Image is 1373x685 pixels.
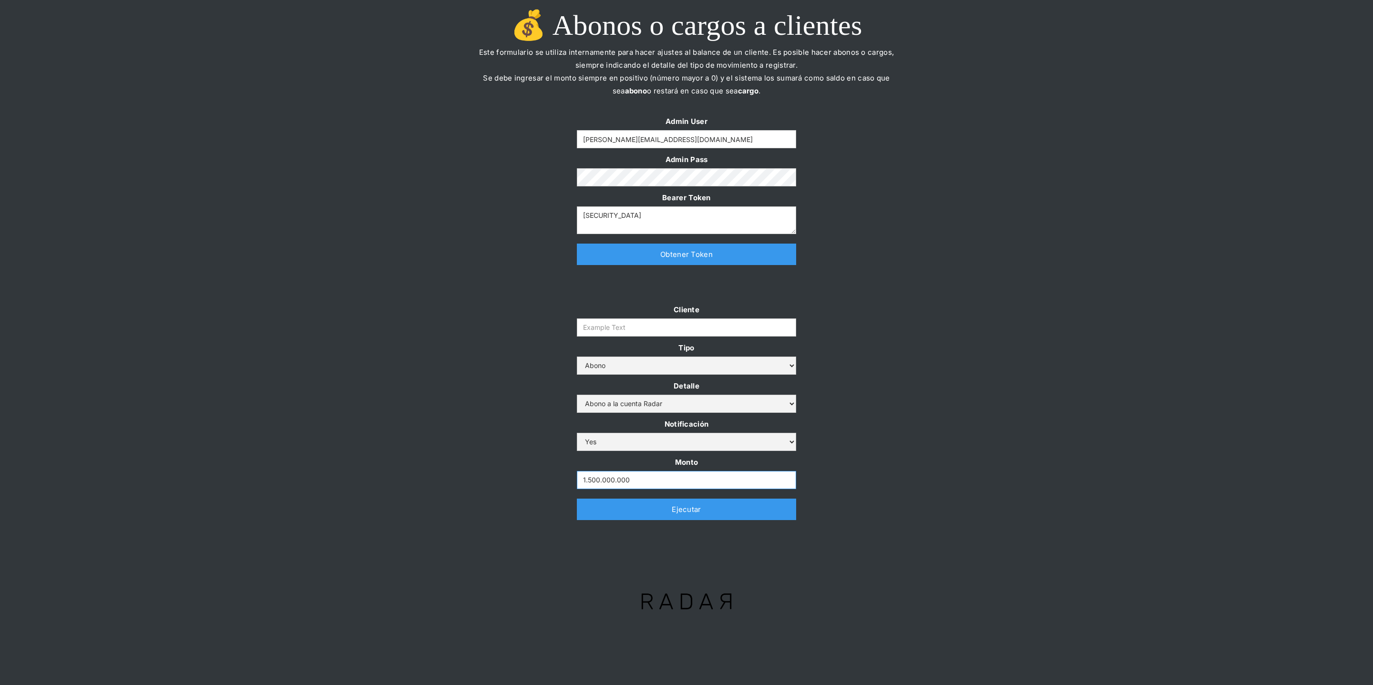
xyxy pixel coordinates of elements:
[577,191,796,204] label: Bearer Token
[577,499,796,520] a: Ejecutar
[577,303,796,489] form: Form
[577,130,796,148] input: Example Text
[577,153,796,166] label: Admin Pass
[577,115,796,128] label: Admin User
[625,577,747,625] img: Logo Radar
[577,456,796,469] label: Monto
[577,115,796,234] form: Form
[577,303,796,316] label: Cliente
[577,418,796,430] label: Notificación
[577,318,796,337] input: Example Text
[577,244,796,265] a: Obtener Token
[625,86,647,95] strong: abono
[738,86,759,95] strong: cargo
[472,46,901,110] p: Este formulario se utiliza internamente para hacer ajustes al balance de un cliente. Es posible h...
[472,10,901,41] h1: 💰 Abonos o cargos a clientes
[577,341,796,354] label: Tipo
[577,379,796,392] label: Detalle
[577,471,796,489] input: Monto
